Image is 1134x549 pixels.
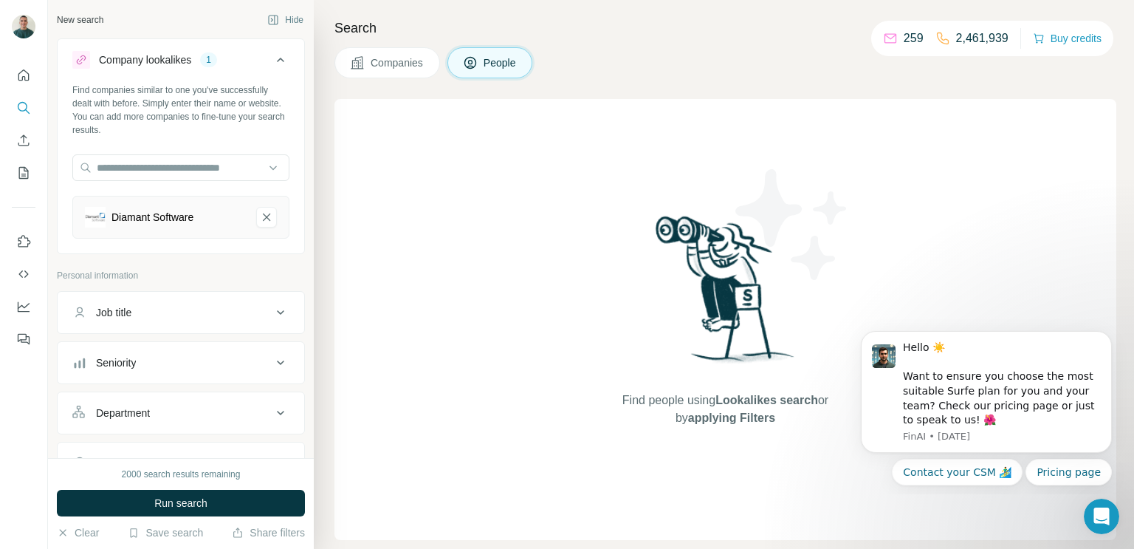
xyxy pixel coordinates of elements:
[58,446,304,481] button: Personal location
[12,326,35,352] button: Feedback
[12,15,35,38] img: Avatar
[96,355,136,370] div: Seniority
[58,395,304,431] button: Department
[607,392,843,427] span: Find people using or by
[12,160,35,186] button: My lists
[726,158,859,291] img: Surfe Illustration - Stars
[96,456,175,471] div: Personal location
[58,345,304,381] button: Seniority
[111,210,193,225] div: Diamant Software
[200,53,217,67] div: 1
[57,13,103,27] div: New search
[256,207,277,228] button: Diamant Software-remove-button
[12,261,35,287] button: Use Surfe API
[12,228,35,255] button: Use Surfe on LinkedIn
[956,30,1008,47] p: 2,461,939
[12,95,35,121] button: Search
[12,293,35,320] button: Dashboard
[371,55,425,70] span: Companies
[1084,499,1119,534] iframe: Intercom live chat
[12,62,35,89] button: Quick start
[72,83,289,137] div: Find companies similar to one you've successfully dealt with before. Simply enter their name or w...
[688,412,775,424] span: applying Filters
[85,207,106,228] img: Diamant Software-logo
[57,490,305,516] button: Run search
[232,525,305,540] button: Share filters
[904,30,924,47] p: 259
[128,525,203,540] button: Save search
[257,9,314,31] button: Hide
[715,394,818,406] span: Lookalikes search
[96,406,150,420] div: Department
[122,468,241,481] div: 2000 search results remaining
[58,295,304,330] button: Job title
[57,525,99,540] button: Clear
[154,496,207,511] span: Run search
[334,18,1116,38] h4: Search
[99,52,191,67] div: Company lookalikes
[96,305,131,320] div: Job title
[484,55,518,70] span: People
[58,42,304,83] button: Company lookalikes1
[839,318,1134,494] iframe: Intercom notifications message
[12,127,35,154] button: Enrich CSV
[1033,28,1102,49] button: Buy credits
[57,269,305,282] p: Personal information
[649,212,803,377] img: Surfe Illustration - Woman searching with binoculars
